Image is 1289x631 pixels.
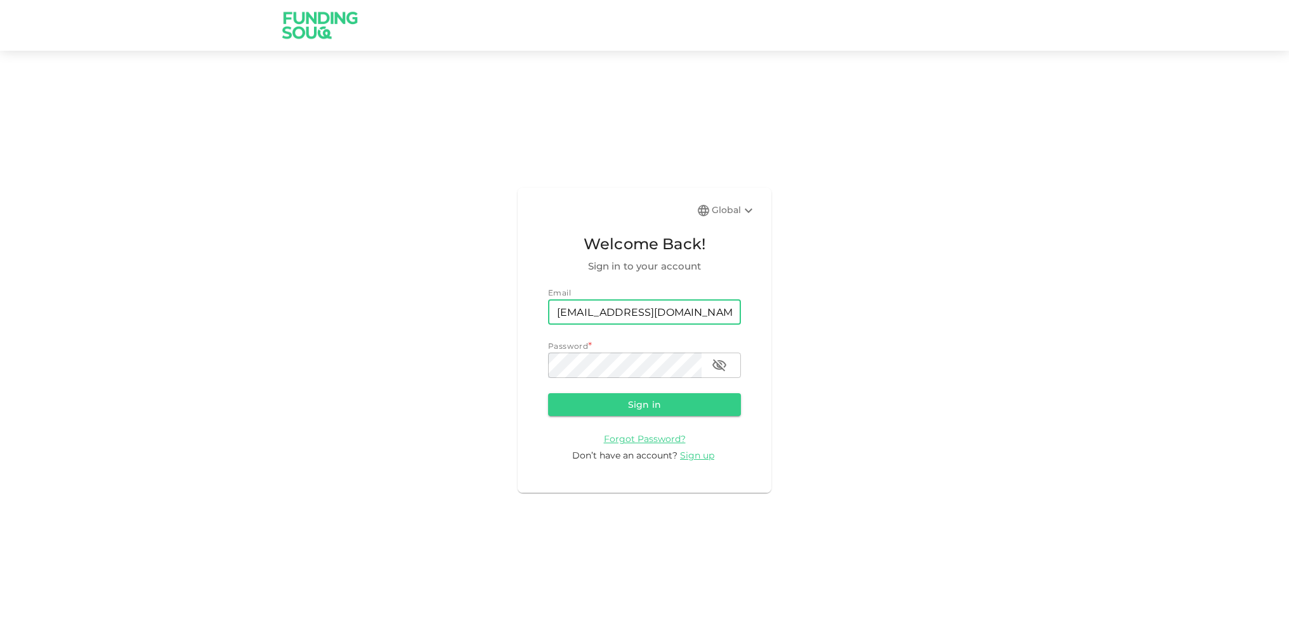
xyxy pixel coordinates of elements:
span: Welcome Back! [548,232,741,256]
div: Global [712,203,756,218]
span: Email [548,288,571,297]
span: Password [548,341,588,351]
input: email [548,299,741,325]
input: password [548,353,702,378]
span: Don’t have an account? [572,450,677,461]
button: Sign in [548,393,741,416]
a: Forgot Password? [604,433,686,445]
span: Sign up [680,450,714,461]
span: Sign in to your account [548,259,741,274]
